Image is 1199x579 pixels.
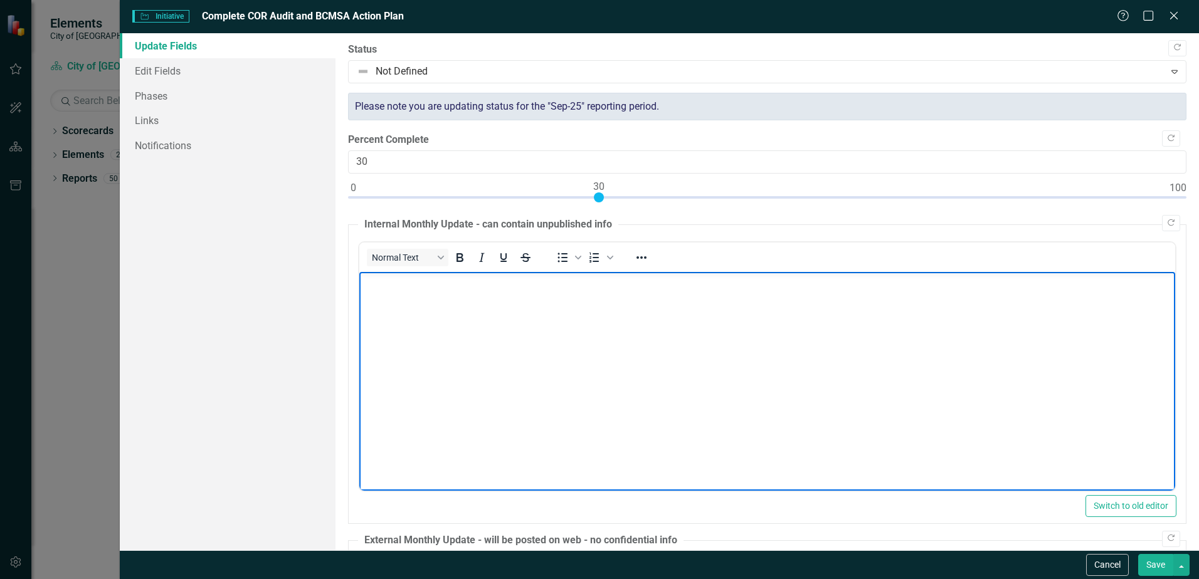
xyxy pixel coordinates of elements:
button: Underline [493,249,514,266]
button: Save [1138,554,1173,576]
button: Block Normal Text [367,249,448,266]
button: Switch to old editor [1085,495,1176,517]
legend: Internal Monthly Update - can contain unpublished info [358,217,618,232]
legend: External Monthly Update - will be posted on web - no confidential info [358,533,684,548]
a: Update Fields [120,33,335,58]
span: Initiative [132,10,189,23]
span: Normal Text [372,253,433,263]
a: Edit Fields [120,58,335,83]
label: Percent Complete [348,133,1186,147]
div: Bullet list [552,249,583,266]
button: Italic [471,249,492,266]
div: Please note you are updating status for the "Sep-25" reporting period. [348,93,1186,121]
button: Strikethrough [515,249,536,266]
span: Complete COR Audit and BCMSA Action Plan [202,10,404,22]
label: Status [348,43,1186,57]
button: Bold [449,249,470,266]
a: Links [120,108,335,133]
iframe: Rich Text Area [359,272,1175,491]
a: Phases [120,83,335,108]
a: Notifications [120,133,335,158]
div: Numbered list [584,249,615,266]
button: Reveal or hide additional toolbar items [631,249,652,266]
button: Cancel [1086,554,1129,576]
